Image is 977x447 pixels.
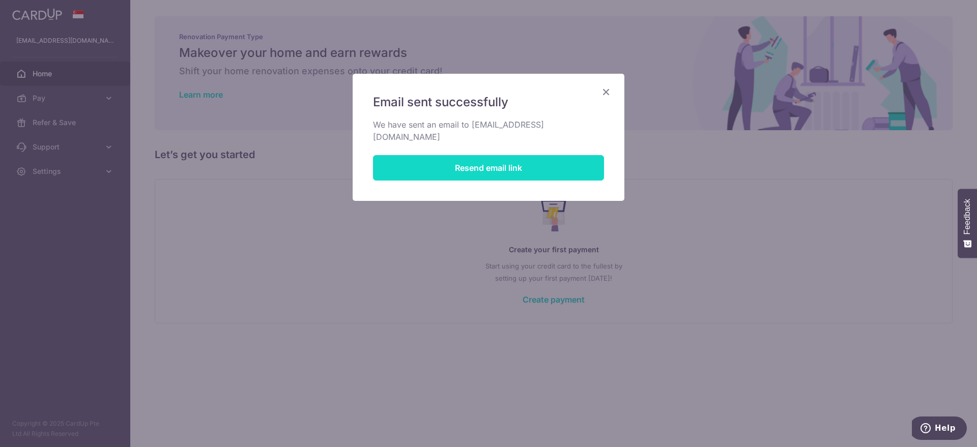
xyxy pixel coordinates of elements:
[958,189,977,258] button: Feedback - Show survey
[373,155,604,181] button: Resend email link
[963,199,972,234] span: Feedback
[373,94,508,110] span: Email sent successfully
[373,118,604,143] p: We have sent an email to [EMAIL_ADDRESS][DOMAIN_NAME]
[912,416,967,442] iframe: Opens a widget where you can find more information
[600,86,612,98] button: Close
